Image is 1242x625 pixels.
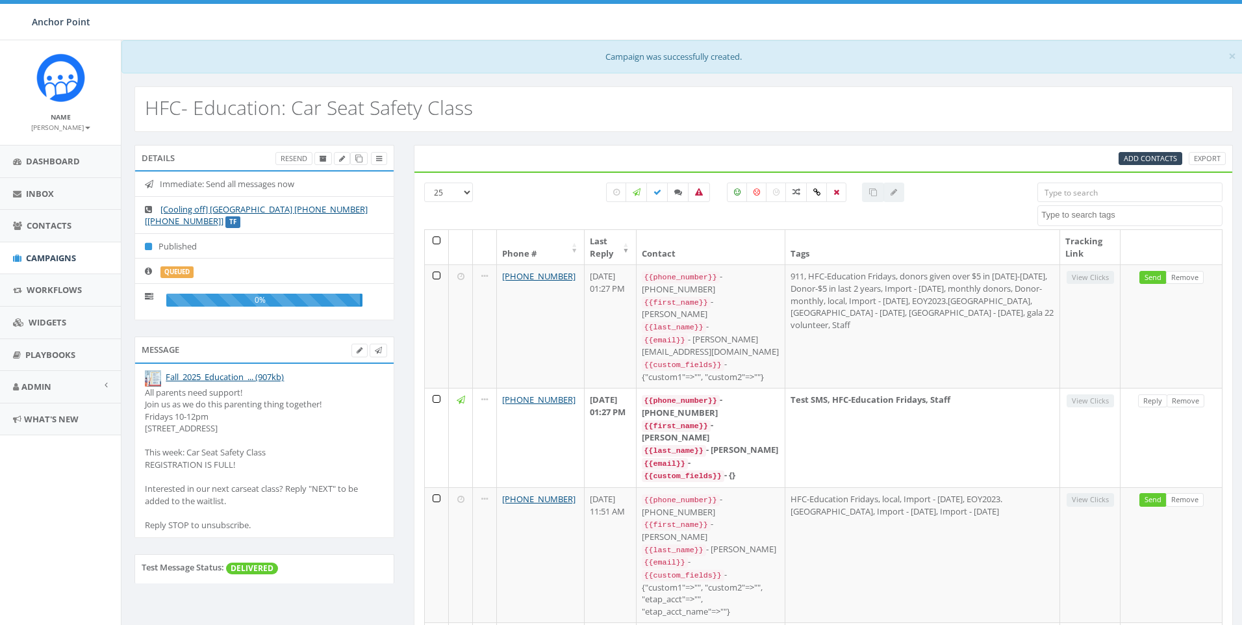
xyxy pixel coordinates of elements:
[166,294,362,307] div: 0%
[51,112,71,121] small: Name
[642,297,711,309] code: {{first_name}}
[166,371,284,383] a: Fall_2025_Education_... (907kb)
[142,561,224,574] label: Test Message Status:
[36,53,85,102] img: Rally_platform_Icon_1.png
[585,230,636,264] th: Last Reply: activate to sort column ascending
[135,172,394,197] li: Immediate: Send all messages now
[766,183,787,202] label: Neutral
[688,183,710,202] label: Bounced
[746,183,767,202] label: Negative
[1228,47,1236,65] span: ×
[826,183,846,202] label: Removed
[1167,394,1204,408] a: Remove
[642,494,720,506] code: {{phone_number}}
[642,543,779,556] div: - [PERSON_NAME]
[642,555,779,568] div: -
[642,469,779,482] div: - {}
[585,388,636,487] td: [DATE] 01:27 PM
[145,97,473,118] h2: HFC- Education: Car Seat Safety Class
[320,153,327,163] span: Archive Campaign
[785,264,1061,388] td: 911, HFC-Education Fridays, donors given over $5 in [DATE]-[DATE], Donor-$5 in last 2 years, Impo...
[642,333,779,358] div: - [PERSON_NAME][EMAIL_ADDRESS][DOMAIN_NAME]
[606,183,627,202] label: Pending
[1138,394,1167,408] a: Reply
[31,121,90,133] a: [PERSON_NAME]
[642,358,779,383] div: - {"custom1"=>"", "custom2"=>""}
[646,183,668,202] label: Delivered
[642,445,706,457] code: {{last_name}}
[642,320,779,333] div: -
[1139,493,1167,507] a: Send
[642,570,724,581] code: {{custom_fields}}
[1139,271,1167,285] a: Send
[21,381,51,392] span: Admin
[275,152,312,166] a: Resend
[1037,183,1223,202] input: Type to search
[785,183,807,202] label: Mixed
[585,264,636,388] td: [DATE] 01:27 PM
[375,345,382,355] span: Send Test Message
[642,359,724,371] code: {{custom_fields}}
[357,345,362,355] span: Edit Campaign Body
[642,544,706,556] code: {{last_name}}
[226,563,278,574] span: DELIVERED
[642,419,779,444] div: - [PERSON_NAME]
[626,183,648,202] label: Sending
[642,518,779,542] div: - [PERSON_NAME]
[29,316,66,328] span: Widgets
[135,233,394,259] li: Published
[502,394,576,405] a: [PHONE_NUMBER]
[642,335,688,346] code: {{email}}
[585,487,636,622] td: [DATE] 11:51 AM
[642,458,688,470] code: {{email}}
[785,487,1061,622] td: HFC-Education Fridays, local, Import - [DATE], EOY2023.[GEOGRAPHIC_DATA], Import - [DATE], Import...
[497,230,585,264] th: Phone #: activate to sort column ascending
[25,349,75,361] span: Playbooks
[225,216,240,228] label: TF
[727,183,748,202] label: Positive
[806,183,828,202] label: Link Clicked
[1119,152,1182,166] a: Add Contacts
[642,394,779,418] div: - [PHONE_NUMBER]
[26,252,76,264] span: Campaigns
[642,270,779,295] div: - [PHONE_NUMBER]
[26,188,54,199] span: Inbox
[642,296,779,320] div: - [PERSON_NAME]
[32,16,90,28] span: Anchor Point
[502,270,576,282] a: [PHONE_NUMBER]
[642,444,779,457] div: - [PERSON_NAME]
[134,337,394,363] div: Message
[642,493,779,518] div: - [PHONE_NUMBER]
[1124,153,1177,163] span: Add Contacts
[1189,152,1226,166] a: Export
[145,242,158,251] i: Published
[1166,493,1204,507] a: Remove
[642,420,711,432] code: {{first_name}}
[642,457,779,470] div: -
[642,519,711,531] code: {{first_name}}
[31,123,90,132] small: [PERSON_NAME]
[642,557,688,568] code: {{email}}
[24,413,79,425] span: What's New
[26,155,80,167] span: Dashboard
[145,180,160,188] i: Immediate: Send all messages now
[642,395,720,407] code: {{phone_number}}
[642,322,706,333] code: {{last_name}}
[785,230,1061,264] th: Tags
[134,145,394,171] div: Details
[145,387,384,531] div: All parents need support! Join us as we do this parenting thing together! Fridays 10-12pm [STREET...
[667,183,689,202] label: Replied
[1041,209,1222,221] textarea: Search
[355,153,362,163] span: Clone Campaign
[1228,49,1236,63] button: Close
[1060,230,1121,264] th: Tracking Link
[27,284,82,296] span: Workflows
[1124,153,1177,163] span: CSV files only
[145,203,368,227] a: [Cooling off] [GEOGRAPHIC_DATA] [PHONE_NUMBER] [[PHONE_NUMBER]]
[785,388,1061,487] td: Test SMS, HFC-Education Fridays, Staff
[502,493,576,505] a: [PHONE_NUMBER]
[339,153,345,163] span: Edit Campaign Title
[642,470,724,482] code: {{custom_fields}}
[1166,271,1204,285] a: Remove
[642,568,779,617] div: - {"custom1"=>"", "custom2"=>"", "etap_acct"=>"", "etap_acct_name"=>""}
